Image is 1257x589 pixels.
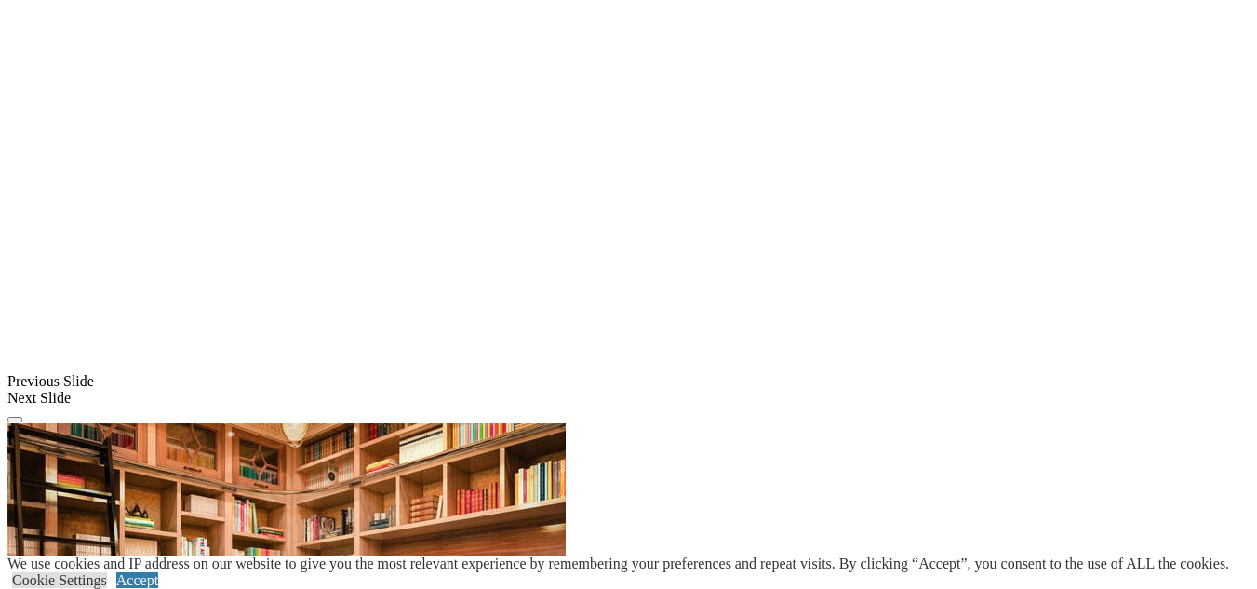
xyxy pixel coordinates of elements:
[7,373,1250,390] div: Previous Slide
[7,390,1250,407] div: Next Slide
[116,572,158,588] a: Accept
[7,556,1229,572] div: We use cookies and IP address on our website to give you the most relevant experience by remember...
[12,572,107,588] a: Cookie Settings
[7,417,22,422] button: Click here to pause slide show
